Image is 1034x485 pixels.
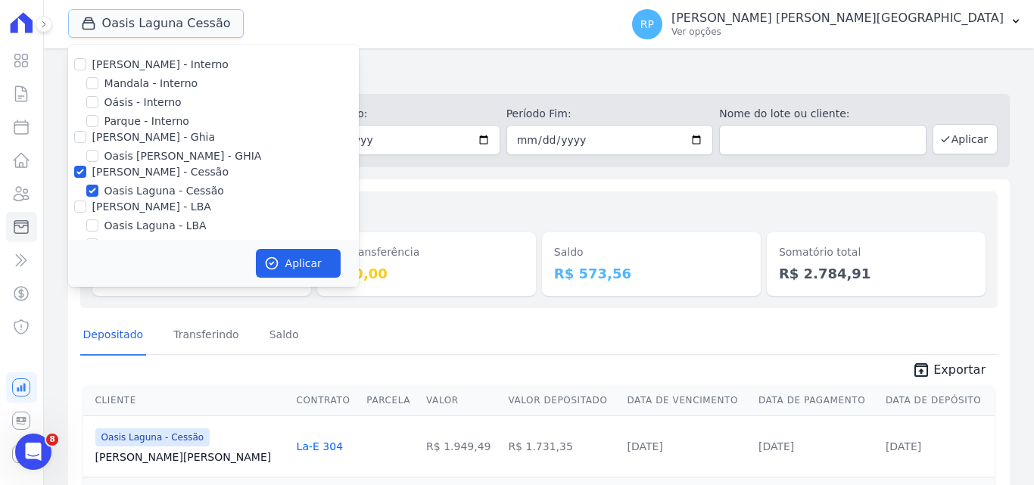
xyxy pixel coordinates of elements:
label: [PERSON_NAME] - Interno [92,58,229,70]
label: [PERSON_NAME] - Cessão [92,166,229,178]
span: Oasis Laguna - Cessão [95,428,210,446]
iframe: Intercom live chat [15,434,51,470]
dd: R$ 2.784,91 [779,263,973,284]
th: Data de Pagamento [752,385,880,416]
p: Ver opções [671,26,1004,38]
span: Exportar [933,361,986,379]
a: Transferindo [170,316,242,356]
th: Parcela [360,385,420,416]
span: 8 [46,434,58,446]
a: [DATE] [758,440,794,452]
label: Oasis [PERSON_NAME] - GHIA [104,148,262,164]
label: Período Inicío: [293,106,500,122]
td: R$ 1.949,49 [420,415,502,477]
th: Data de Vencimento [621,385,752,416]
th: Cliente [83,385,291,416]
th: Valor Depositado [502,385,621,416]
button: Aplicar [933,124,998,154]
a: [DATE] [886,440,921,452]
h2: Minha Carteira [68,61,1010,88]
label: Oasis Laguna - LBA 2 [104,237,216,253]
th: Contrato [291,385,361,416]
dd: R$ 0,00 [329,263,524,284]
label: Oasis Laguna - LBA [104,218,207,234]
p: [PERSON_NAME] [PERSON_NAME][GEOGRAPHIC_DATA] [671,11,1004,26]
dd: R$ 573,56 [554,263,749,284]
a: [PERSON_NAME][PERSON_NAME] [95,449,285,465]
span: RP [640,19,654,30]
label: Período Fim: [506,106,714,122]
button: Aplicar [256,249,341,278]
label: Mandala - Interno [104,76,198,92]
a: Depositado [80,316,147,356]
td: R$ 1.731,35 [502,415,621,477]
dt: Em transferência [329,244,524,260]
dt: Somatório total [779,244,973,260]
label: [PERSON_NAME] - Ghia [92,131,215,143]
button: Oasis Laguna Cessão [68,9,244,38]
label: Parque - Interno [104,113,189,129]
label: Nome do lote ou cliente: [719,106,927,122]
a: Saldo [266,316,302,356]
i: unarchive [912,361,930,379]
th: Data de Depósito [880,385,995,416]
dt: Saldo [554,244,749,260]
button: RP [PERSON_NAME] [PERSON_NAME][GEOGRAPHIC_DATA] Ver opções [620,3,1034,45]
th: Valor [420,385,502,416]
label: Oásis - Interno [104,95,182,110]
label: [PERSON_NAME] - LBA [92,201,211,213]
label: Oasis Laguna - Cessão [104,183,224,199]
a: unarchive Exportar [900,361,998,382]
a: La-E 304 [297,440,343,452]
a: [DATE] [627,440,662,452]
